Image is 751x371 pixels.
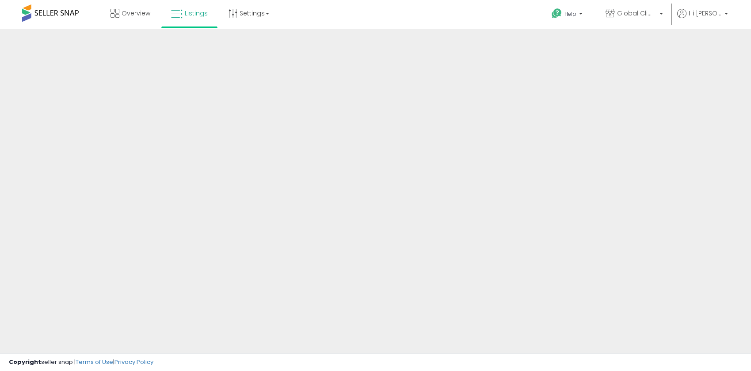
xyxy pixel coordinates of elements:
[9,358,153,367] div: seller snap | |
[677,9,728,29] a: Hi [PERSON_NAME]
[551,8,562,19] i: Get Help
[185,9,208,18] span: Listings
[564,10,576,18] span: Help
[617,9,657,18] span: Global Climate Alliance
[689,9,722,18] span: Hi [PERSON_NAME]
[114,358,153,366] a: Privacy Policy
[122,9,150,18] span: Overview
[545,1,591,29] a: Help
[76,358,113,366] a: Terms of Use
[9,358,41,366] strong: Copyright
